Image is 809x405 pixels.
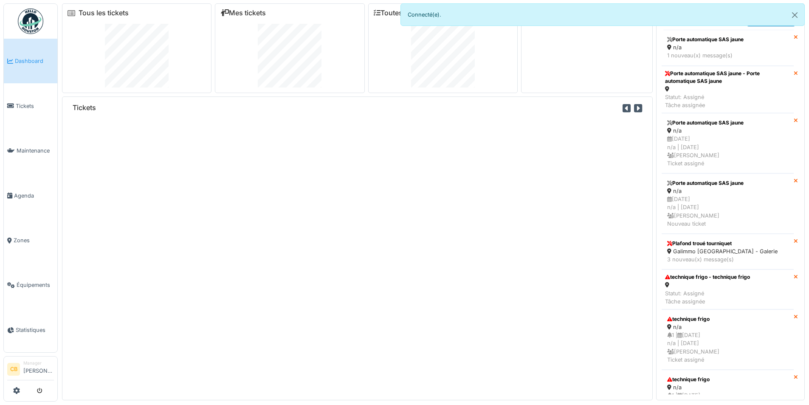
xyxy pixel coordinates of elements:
a: technique frigo n/a 1 |[DATE]n/a | [DATE] [PERSON_NAME]Ticket assigné [662,309,794,370]
h6: Tickets [73,104,96,112]
div: n/a [667,127,788,135]
span: Tickets [16,102,54,110]
div: Statut: Assigné Tâche assignée [665,93,790,109]
a: Plafond troué tourniquet Galimmo [GEOGRAPHIC_DATA] - Galerie 3 nouveau(x) message(s) [662,234,794,269]
div: 1 | [DATE] n/a | [DATE] [PERSON_NAME] Ticket assigné [667,331,788,364]
span: Maintenance [17,147,54,155]
button: Close [785,4,804,26]
a: Tous les tickets [79,9,129,17]
a: Maintenance [4,128,57,173]
a: Porte automatique SAS jaune n/a [DATE]n/a | [DATE] [PERSON_NAME]Nouveau ticket [662,173,794,234]
span: Statistiques [16,326,54,334]
a: Porte automatique SAS jaune n/a 1 nouveau(x) message(s) [662,30,794,65]
div: [DATE] n/a | [DATE] [PERSON_NAME] Nouveau ticket [667,195,788,228]
div: n/a [667,323,788,331]
span: Agenda [14,192,54,200]
a: CB Manager[PERSON_NAME] [7,360,54,380]
span: Équipements [17,281,54,289]
div: technique frigo [667,315,788,323]
div: Porte automatique SAS jaune [667,119,788,127]
a: Statistiques [4,308,57,352]
a: Mes tickets [220,9,266,17]
div: Connecté(e). [400,3,805,26]
div: technique frigo - technique frigo [665,273,750,281]
div: n/a [667,383,788,391]
div: Porte automatique SAS jaune - Porte automatique SAS jaune [665,70,790,85]
a: Tickets [4,83,57,128]
div: Manager [23,360,54,366]
div: Statut: Assigné Tâche assignée [665,289,750,306]
div: Porte automatique SAS jaune [667,36,788,43]
a: Porte automatique SAS jaune n/a [DATE]n/a | [DATE] [PERSON_NAME]Ticket assigné [662,113,794,173]
div: Porte automatique SAS jaune [667,179,788,187]
span: Zones [14,236,54,244]
div: technique frigo [667,376,788,383]
div: Galimmo [GEOGRAPHIC_DATA] - Galerie [667,247,788,255]
a: Dashboard [4,39,57,83]
div: [DATE] n/a | [DATE] [PERSON_NAME] Ticket assigné [667,135,788,167]
li: CB [7,363,20,376]
a: Porte automatique SAS jaune - Porte automatique SAS jaune Statut: AssignéTâche assignée [662,66,794,113]
a: Zones [4,218,57,263]
li: [PERSON_NAME] [23,360,54,378]
div: Plafond troué tourniquet [667,240,788,247]
span: Dashboard [15,57,54,65]
div: n/a [667,187,788,195]
a: Toutes les tâches [374,9,437,17]
a: Agenda [4,173,57,218]
div: 3 nouveau(x) message(s) [667,255,788,263]
div: n/a [667,43,788,51]
a: Équipements [4,263,57,307]
div: 1 nouveau(x) message(s) [667,51,788,59]
a: technique frigo - technique frigo Statut: AssignéTâche assignée [662,269,794,309]
img: Badge_color-CXgf-gQk.svg [18,8,43,34]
